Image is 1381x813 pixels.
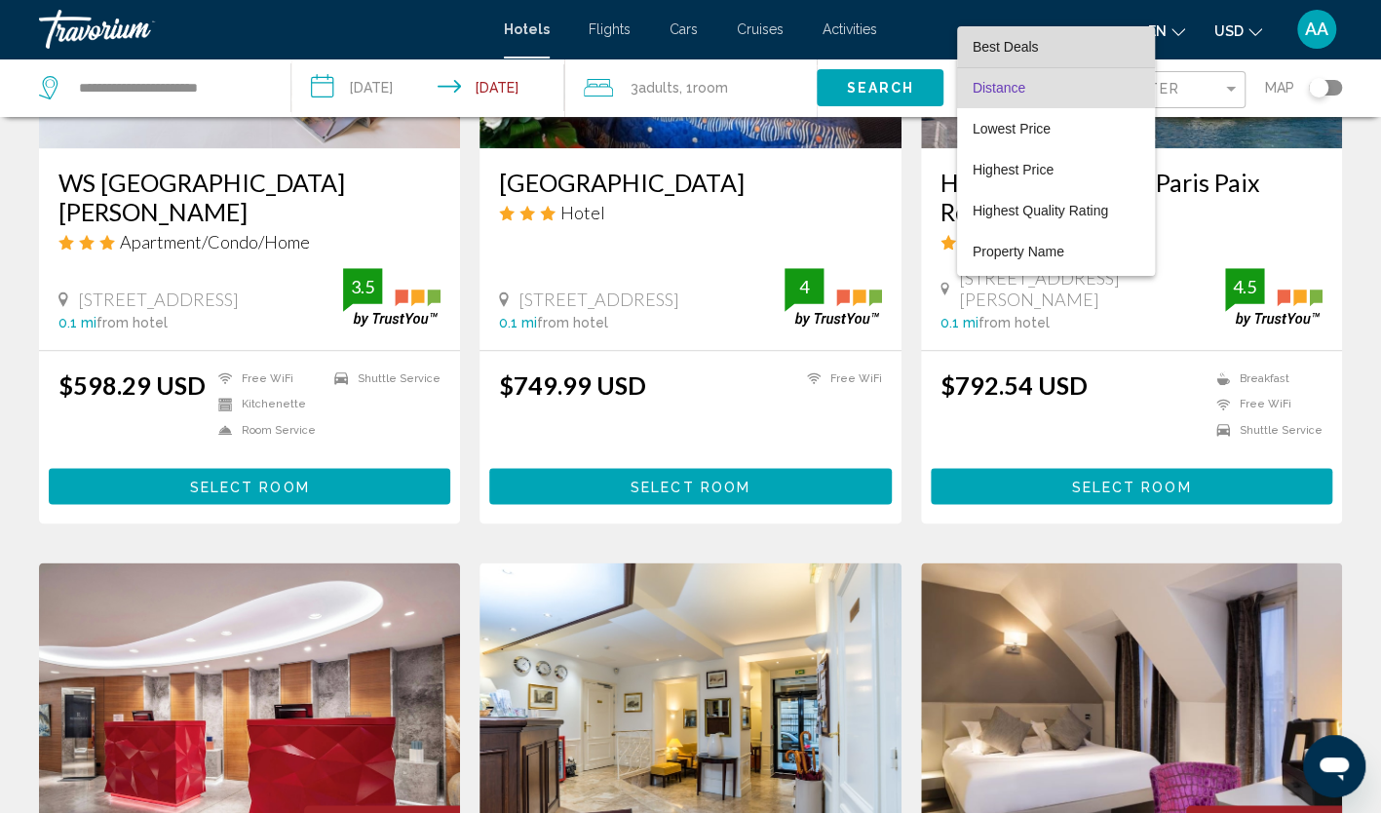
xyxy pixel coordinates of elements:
span: Distance [973,80,1025,96]
span: Highest Price [973,162,1054,177]
span: Property Name [973,244,1064,259]
div: Sort by [957,26,1155,276]
span: Lowest Price [973,121,1051,136]
span: Best Deals [973,39,1039,55]
span: Highest Quality Rating [973,203,1108,218]
iframe: Кнопка запуска окна обмена сообщениями [1303,735,1365,797]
